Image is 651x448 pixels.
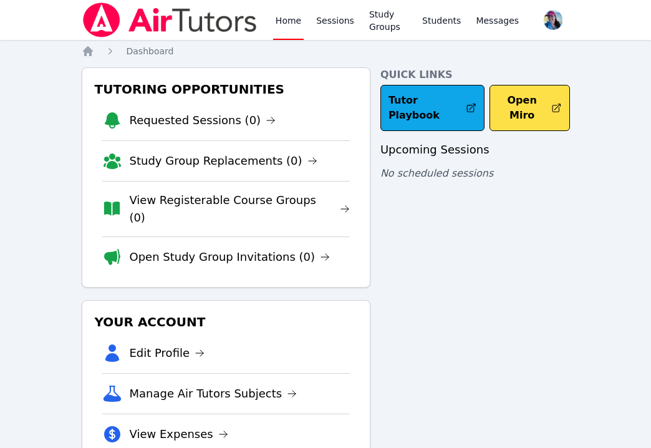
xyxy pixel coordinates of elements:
h3: Tutoring Opportunities [92,78,360,100]
a: Requested Sessions (0) [130,112,276,129]
button: Open Miro [489,85,569,131]
span: No scheduled sessions [380,167,493,179]
h3: Your Account [92,311,360,333]
a: Manage Air Tutors Subjects [130,385,297,402]
span: Messages [476,14,519,27]
span: Dashboard [127,46,174,56]
a: Dashboard [127,45,174,57]
a: Study Group Replacements (0) [130,152,317,170]
img: Air Tutors [82,2,258,37]
h3: Upcoming Sessions [380,141,570,158]
a: View Expenses [130,426,228,443]
h4: Quick Links [380,67,570,82]
a: Tutor Playbook [380,85,485,131]
nav: Breadcrumb [82,45,570,57]
a: Open Study Group Invitations (0) [130,248,330,266]
a: Edit Profile [130,344,205,362]
a: View Registerable Course Groups (0) [129,192,350,226]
